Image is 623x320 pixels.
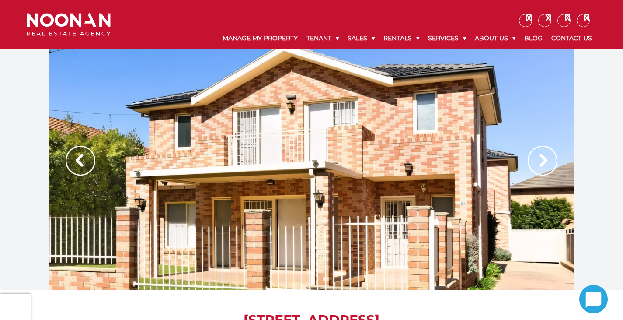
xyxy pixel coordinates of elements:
a: Sales [343,27,379,49]
img: Arrow slider [528,146,557,176]
img: Arrow slider [66,146,95,176]
a: Manage My Property [218,27,302,49]
a: Contact Us [547,27,596,49]
a: Rentals [379,27,424,49]
a: Blog [520,27,547,49]
a: Tenant [302,27,343,49]
a: About Us [470,27,520,49]
img: Noonan Real Estate Agency [27,13,111,36]
a: Services [424,27,470,49]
